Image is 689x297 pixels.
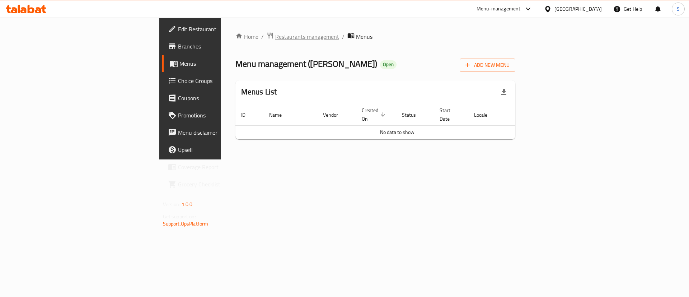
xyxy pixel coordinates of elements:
span: Coverage Report [178,163,269,171]
h2: Menus List [241,87,277,97]
a: Coupons [162,89,275,107]
span: Start Date [440,106,460,123]
span: S [677,5,680,13]
div: Export file [495,83,512,101]
a: Choice Groups [162,72,275,89]
span: Menu disclaimer [178,128,269,137]
span: Menus [179,59,269,68]
table: enhanced table [235,104,559,139]
span: Add New Menu [465,61,510,70]
span: Upsell [178,145,269,154]
span: Menus [356,32,372,41]
nav: breadcrumb [235,32,516,41]
span: ID [241,111,255,119]
span: Restaurants management [275,32,339,41]
span: Locale [474,111,497,119]
a: Upsell [162,141,275,158]
span: Menu management ( [PERSON_NAME] ) [235,56,377,72]
a: Grocery Checklist [162,176,275,193]
span: 1.0.0 [182,200,193,209]
span: Created On [362,106,388,123]
a: Support.OpsPlatform [163,219,208,228]
span: Branches [178,42,269,51]
div: Menu-management [477,5,521,13]
span: Edit Restaurant [178,25,269,33]
div: [GEOGRAPHIC_DATA] [554,5,602,13]
span: Promotions [178,111,269,120]
a: Edit Restaurant [162,20,275,38]
div: Open [380,60,397,69]
a: Promotions [162,107,275,124]
a: Restaurants management [267,32,339,41]
span: Choice Groups [178,76,269,85]
a: Menus [162,55,275,72]
span: Vendor [323,111,347,119]
a: Branches [162,38,275,55]
span: Grocery Checklist [178,180,269,189]
a: Menu disclaimer [162,124,275,141]
li: / [342,32,344,41]
span: Coupons [178,94,269,102]
span: Version: [163,200,181,209]
button: Add New Menu [460,59,515,72]
span: Status [402,111,425,119]
span: Open [380,61,397,68]
a: Coverage Report [162,158,275,176]
span: No data to show [380,127,414,137]
span: Name [269,111,291,119]
th: Actions [505,104,559,126]
span: Get support on: [163,212,196,221]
